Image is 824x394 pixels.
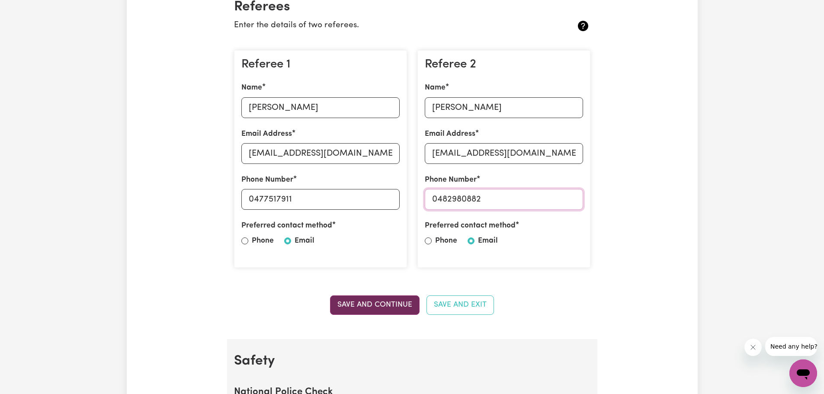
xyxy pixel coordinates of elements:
label: Email Address [425,128,475,140]
span: Need any help? [5,6,52,13]
label: Preferred contact method [425,220,516,231]
p: Enter the details of two referees. [234,19,531,32]
label: Phone Number [241,174,293,186]
h2: Safety [234,353,590,369]
label: Email Address [241,128,292,140]
label: Name [425,82,446,93]
label: Phone [435,235,457,247]
button: Save and Continue [330,295,420,314]
h3: Referee 1 [241,58,400,72]
iframe: Close message [744,339,762,356]
button: Save and Exit [426,295,494,314]
iframe: Button to launch messaging window [789,359,817,387]
label: Name [241,82,262,93]
iframe: Message from company [765,337,817,356]
label: Phone [252,235,274,247]
label: Email [478,235,498,247]
h3: Referee 2 [425,58,583,72]
label: Email [295,235,314,247]
label: Preferred contact method [241,220,332,231]
label: Phone Number [425,174,477,186]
